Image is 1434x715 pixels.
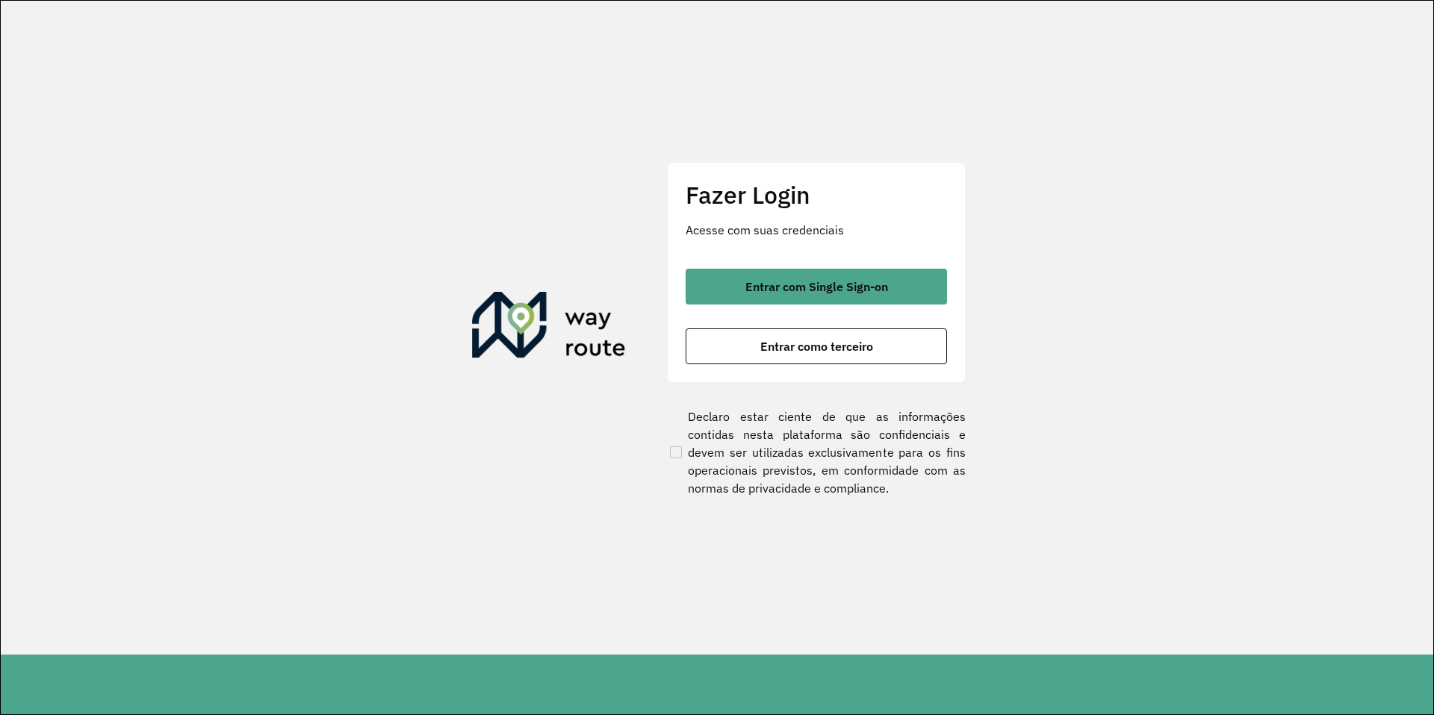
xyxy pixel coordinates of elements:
button: button [686,328,947,364]
img: Roteirizador AmbevTech [472,292,626,363]
p: Acesse com suas credenciais [686,221,947,239]
span: Entrar com Single Sign-on [745,281,888,293]
span: Entrar como terceiro [760,340,873,352]
h2: Fazer Login [686,181,947,209]
label: Declaro estar ciente de que as informações contidas nesta plataforma são confidenciais e devem se... [667,408,966,497]
button: button [686,269,947,305]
